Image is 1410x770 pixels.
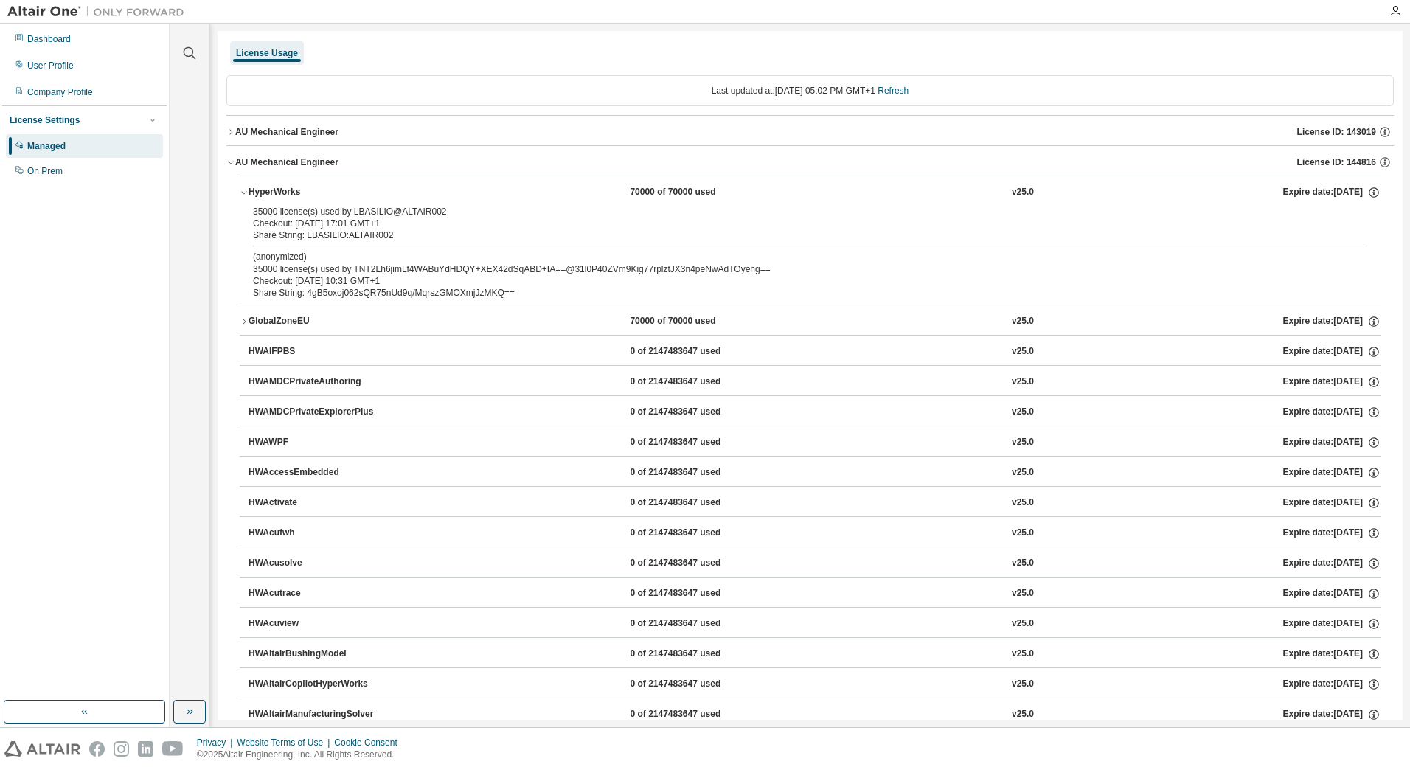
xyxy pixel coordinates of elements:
div: On Prem [27,165,63,177]
div: AU Mechanical Engineer [235,126,338,138]
button: HWAIFPBS0 of 2147483647 usedv25.0Expire date:[DATE] [249,336,1381,368]
div: v25.0 [1012,406,1034,419]
div: AU Mechanical Engineer [235,156,338,168]
div: 0 of 2147483647 used [630,557,763,570]
button: HWAcusolve0 of 2147483647 usedv25.0Expire date:[DATE] [249,547,1381,580]
div: HWAMDCPrivateExplorerPlus [249,406,381,419]
div: GlobalZoneEU [249,315,381,328]
div: 0 of 2147483647 used [630,587,763,600]
div: HWAMDCPrivateAuthoring [249,375,381,389]
div: HWAcusolve [249,557,381,570]
div: HWAltairBushingModel [249,648,381,661]
img: altair_logo.svg [4,741,80,757]
div: Expire date: [DATE] [1282,648,1380,661]
div: Checkout: [DATE] 10:31 GMT+1 [253,275,1332,287]
div: Expire date: [DATE] [1282,678,1380,691]
div: 0 of 2147483647 used [630,345,763,358]
div: HWAIFPBS [249,345,381,358]
div: 0 of 2147483647 used [630,617,763,631]
button: AU Mechanical EngineerLicense ID: 144816 [226,146,1394,178]
div: Expire date: [DATE] [1282,587,1380,600]
div: Expire date: [DATE] [1282,708,1380,721]
div: v25.0 [1012,617,1034,631]
div: 0 of 2147483647 used [630,648,763,661]
div: HWAccessEmbedded [249,466,381,479]
button: HWAcutrace0 of 2147483647 usedv25.0Expire date:[DATE] [249,577,1381,610]
div: License Usage [236,47,298,59]
div: v25.0 [1012,496,1034,510]
p: (anonymized) [253,251,1332,263]
div: Expire date: [DATE] [1282,186,1380,199]
a: Refresh [878,86,909,96]
div: HyperWorks [249,186,381,199]
div: Share String: LBASILIO:ALTAIR002 [253,229,1332,241]
button: GlobalZoneEU70000 of 70000 usedv25.0Expire date:[DATE] [240,305,1381,338]
button: HWAcuview0 of 2147483647 usedv25.0Expire date:[DATE] [249,608,1381,640]
div: HWAWPF [249,436,381,449]
div: 0 of 2147483647 used [630,708,763,721]
div: Expire date: [DATE] [1282,557,1380,570]
div: HWAcutrace [249,587,381,600]
div: Last updated at: [DATE] 05:02 PM GMT+1 [226,75,1394,106]
div: Privacy [197,737,237,749]
p: © 2025 Altair Engineering, Inc. All Rights Reserved. [197,749,406,761]
div: 0 of 2147483647 used [630,375,763,389]
div: 0 of 2147483647 used [630,678,763,691]
div: Cookie Consent [334,737,406,749]
div: v25.0 [1012,527,1034,540]
div: User Profile [27,60,74,72]
div: 0 of 2147483647 used [630,406,763,419]
div: v25.0 [1012,436,1034,449]
img: Altair One [7,4,192,19]
div: Expire date: [DATE] [1282,496,1380,510]
button: HWAltairBushingModel0 of 2147483647 usedv25.0Expire date:[DATE] [249,638,1381,670]
div: 35000 license(s) used by TNT2Lh6jimLf4WABuYdHDQY+XEX42dSqABD+IA==@31l0P40ZVm9Kig77rplztJX3n4peNwA... [253,251,1332,275]
div: Expire date: [DATE] [1282,527,1380,540]
div: v25.0 [1012,708,1034,721]
div: HWAcufwh [249,527,381,540]
div: v25.0 [1012,375,1034,389]
div: Dashboard [27,33,71,45]
div: 0 of 2147483647 used [630,436,763,449]
div: 70000 of 70000 used [630,315,763,328]
button: HWAMDCPrivateAuthoring0 of 2147483647 usedv25.0Expire date:[DATE] [249,366,1381,398]
button: HWAltairManufacturingSolver0 of 2147483647 usedv25.0Expire date:[DATE] [249,698,1381,731]
div: v25.0 [1012,466,1034,479]
button: HyperWorks70000 of 70000 usedv25.0Expire date:[DATE] [240,176,1381,209]
div: Managed [27,140,66,152]
span: License ID: 144816 [1297,156,1376,168]
button: HWAcufwh0 of 2147483647 usedv25.0Expire date:[DATE] [249,517,1381,549]
div: v25.0 [1012,315,1034,328]
img: youtube.svg [162,741,184,757]
div: 70000 of 70000 used [630,186,763,199]
div: HWAltairManufacturingSolver [249,708,381,721]
div: 35000 license(s) used by LBASILIO@ALTAIR002 [253,206,1332,218]
div: v25.0 [1012,587,1034,600]
div: 0 of 2147483647 used [630,466,763,479]
span: License ID: 143019 [1297,126,1376,138]
div: Expire date: [DATE] [1282,375,1380,389]
div: 0 of 2147483647 used [630,527,763,540]
img: facebook.svg [89,741,105,757]
div: Expire date: [DATE] [1282,406,1380,419]
button: AU Mechanical EngineerLicense ID: 143019 [226,116,1394,148]
div: Expire date: [DATE] [1282,466,1380,479]
div: Expire date: [DATE] [1282,436,1380,449]
div: Expire date: [DATE] [1282,315,1380,328]
button: HWAltairCopilotHyperWorks0 of 2147483647 usedv25.0Expire date:[DATE] [249,668,1381,701]
button: HWActivate0 of 2147483647 usedv25.0Expire date:[DATE] [249,487,1381,519]
div: v25.0 [1012,345,1034,358]
div: Checkout: [DATE] 17:01 GMT+1 [253,218,1332,229]
div: Share String: 4gB5oxoj062sQR75nUd9q/MqrszGMOXmjJzMKQ== [253,287,1332,299]
button: HWAWPF0 of 2147483647 usedv25.0Expire date:[DATE] [249,426,1381,459]
img: instagram.svg [114,741,129,757]
div: Company Profile [27,86,93,98]
div: HWActivate [249,496,381,510]
div: Expire date: [DATE] [1282,345,1380,358]
button: HWAMDCPrivateExplorerPlus0 of 2147483647 usedv25.0Expire date:[DATE] [249,396,1381,429]
div: License Settings [10,114,80,126]
div: Expire date: [DATE] [1282,617,1380,631]
div: v25.0 [1012,678,1034,691]
button: HWAccessEmbedded0 of 2147483647 usedv25.0Expire date:[DATE] [249,457,1381,489]
div: v25.0 [1012,648,1034,661]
